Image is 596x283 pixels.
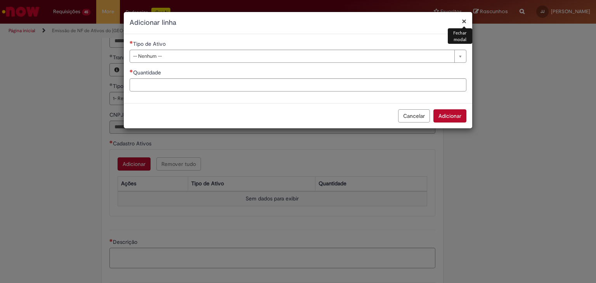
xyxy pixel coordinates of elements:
[433,109,466,123] button: Adicionar
[130,69,133,72] span: Necessários
[448,28,472,44] div: Fechar modal
[130,18,466,28] h2: Adicionar linha
[398,109,430,123] button: Cancelar
[133,69,163,76] span: Quantidade
[130,78,466,91] input: Quantidade
[462,17,466,25] button: Fechar modal
[133,40,167,47] span: Tipo de Ativo
[130,41,133,44] span: Necessários
[133,50,450,62] span: -- Nenhum --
